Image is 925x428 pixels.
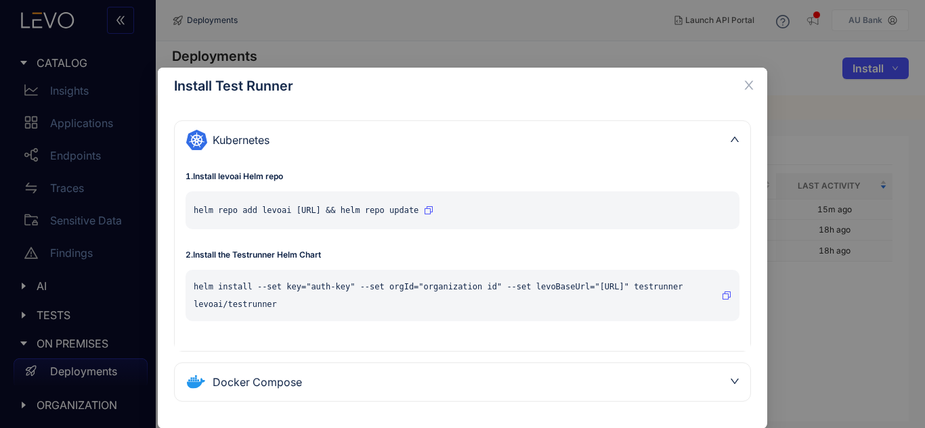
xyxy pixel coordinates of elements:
[743,79,755,91] span: close
[186,371,723,393] div: Docker Compose
[194,278,716,313] p: helm install --set key="auth-key" --set orgId="organization id" --set levoBaseUrl="[URL]" testrun...
[730,135,739,144] span: down
[186,170,739,183] p: 1 . Install levoai Helm repo
[174,78,751,93] div: Install Test Runner
[186,248,739,262] p: 2 . Install the Testrunner Helm Chart
[731,68,767,104] button: Close
[186,129,723,151] div: Kubernetes
[194,201,418,219] p: helm repo add levoai [URL] && helm repo update
[730,377,739,386] span: down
